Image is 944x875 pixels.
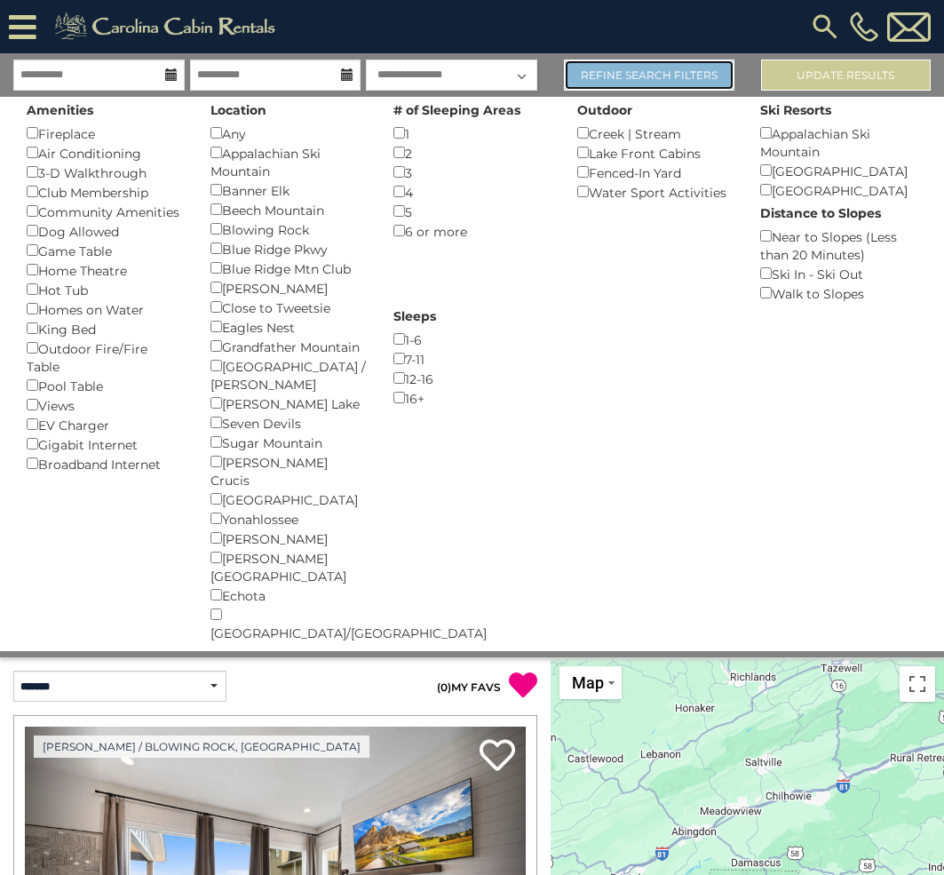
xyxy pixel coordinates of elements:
label: Distance to Slopes [760,204,881,222]
button: Update Results [761,60,931,91]
div: Creek | Stream [577,123,734,143]
div: 1 [393,123,551,143]
div: Air Conditioning [27,143,184,163]
div: Appalachian Ski Mountain [210,143,368,180]
div: 5 [393,202,551,221]
a: Refine Search Filters [564,60,734,91]
span: Map [572,673,604,692]
div: Blue Ridge Pkwy [210,239,368,259]
div: Water Sport Activities [577,182,734,202]
div: [GEOGRAPHIC_DATA] [210,489,368,509]
span: 0 [440,680,448,694]
div: Appalachian Ski Mountain [760,123,917,161]
div: 6 or more [393,221,551,241]
div: Lake Front Cabins [577,143,734,163]
div: [PERSON_NAME] Crucis [210,452,368,489]
div: [GEOGRAPHIC_DATA] [760,180,917,200]
span: ( ) [437,680,451,694]
label: # of Sleeping Areas [393,101,520,119]
div: 2 [393,143,551,163]
div: 1-6 [393,330,551,349]
div: [PERSON_NAME] [210,529,368,548]
div: Near to Slopes (Less than 20 Minutes) [760,227,917,264]
div: 12-16 [393,369,551,388]
div: Fireplace [27,123,184,143]
label: Amenities [27,101,93,119]
a: [PHONE_NUMBER] [845,12,883,42]
div: [GEOGRAPHIC_DATA] [760,161,917,180]
button: Toggle fullscreen view [900,666,935,702]
div: Banner Elk [210,180,368,200]
div: Blowing Rock [210,219,368,239]
div: Sugar Mountain [210,433,368,452]
div: Yonahlossee [210,509,368,529]
div: 3 [393,163,551,182]
label: Outdoor [577,101,632,119]
a: (0)MY FAVS [437,680,501,694]
div: Blue Ridge Mtn Club [210,259,368,278]
img: Khaki-logo.png [45,9,290,44]
div: 16+ [393,388,551,408]
div: Dog Allowed [27,221,184,241]
div: Broadband Internet [27,454,184,473]
div: EV Charger [27,415,184,434]
label: Sleeps [393,307,436,325]
div: [PERSON_NAME] [210,278,368,298]
div: Community Amenities [27,202,184,221]
a: [PERSON_NAME] / Blowing Rock, [GEOGRAPHIC_DATA] [34,736,369,758]
div: Pool Table [27,376,184,395]
div: 7-11 [393,349,551,369]
div: Beech Mountain [210,200,368,219]
div: 4 [393,182,551,202]
div: Home Theatre [27,260,184,280]
div: [GEOGRAPHIC_DATA] / [PERSON_NAME] [210,356,368,394]
div: Eagles Nest [210,317,368,337]
div: Echota [210,585,368,605]
div: Gigabit Internet [27,434,184,454]
div: Close to Tweetsie [210,298,368,317]
div: Game Table [27,241,184,260]
div: Grandfather Mountain [210,337,368,356]
a: Add to favorites [480,737,515,776]
div: Walk to Slopes [760,283,917,303]
div: Any [210,123,368,143]
img: search-regular.svg [809,11,841,43]
div: Outdoor Fire/Fire Table [27,338,184,376]
div: Homes on Water [27,299,184,319]
div: [GEOGRAPHIC_DATA]/[GEOGRAPHIC_DATA] [210,605,368,642]
div: Club Membership [27,182,184,202]
div: 3-D Walkthrough [27,163,184,182]
label: Location [210,101,266,119]
div: Views [27,395,184,415]
div: Hot Tub [27,280,184,299]
div: Ski In - Ski Out [760,264,917,283]
div: King Bed [27,319,184,338]
div: Seven Devils [210,413,368,433]
label: Ski Resorts [760,101,831,119]
div: Fenced-In Yard [577,163,734,182]
div: [PERSON_NAME][GEOGRAPHIC_DATA] [210,548,368,585]
button: Change map style [559,666,622,699]
div: [PERSON_NAME] Lake [210,394,368,413]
